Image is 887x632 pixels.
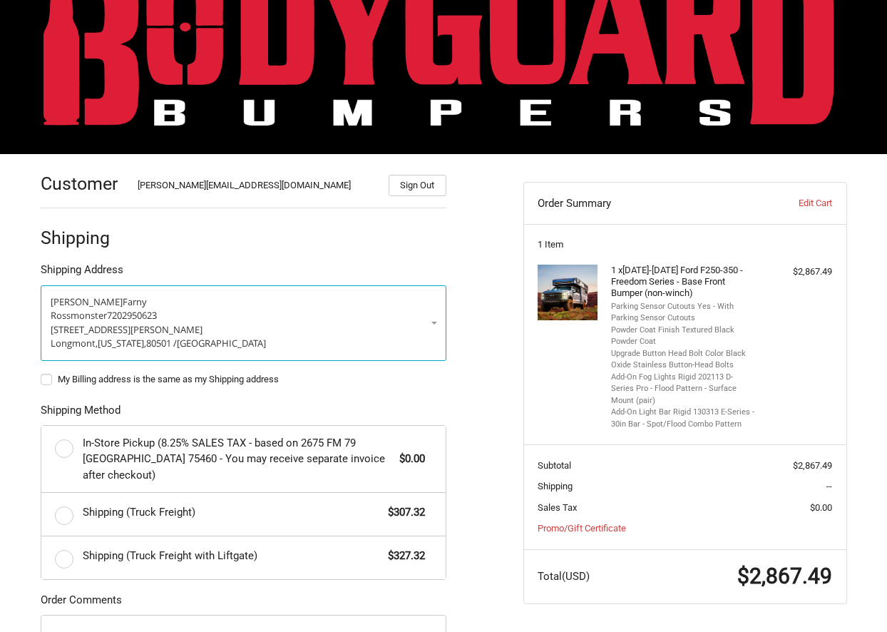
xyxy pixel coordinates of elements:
div: [PERSON_NAME][EMAIL_ADDRESS][DOMAIN_NAME] [138,178,374,196]
span: Subtotal [538,460,571,471]
span: Shipping [538,481,573,491]
span: $0.00 [810,502,832,513]
legend: Order Comments [41,592,122,615]
span: $327.32 [381,548,425,564]
span: $307.32 [381,504,425,521]
h2: Customer [41,173,124,195]
span: [GEOGRAPHIC_DATA] [177,337,266,350]
span: $2,867.49 [737,564,832,588]
h3: Order Summary [538,196,739,210]
h3: 1 Item [538,239,832,250]
span: Shipping (Truck Freight) [83,504,381,521]
iframe: Chat Widget [816,564,887,632]
legend: Shipping Address [41,262,123,285]
h4: 1 x [DATE]-[DATE] Ford F250-350 - Freedom Series - Base Front Bumper (non-winch) [611,265,755,300]
span: [STREET_ADDRESS][PERSON_NAME] [51,323,202,336]
li: Parking Sensor Cutouts Yes - With Parking Sensor Cutouts [611,301,755,325]
li: Upgrade Button Head Bolt Color Black Oxide Stainless Button-Head Bolts [611,348,755,372]
li: Powder Coat Finish Textured Black Powder Coat [611,325,755,348]
span: $2,867.49 [793,460,832,471]
a: Enter or select a different address [41,285,446,361]
legend: Shipping Method [41,402,121,425]
span: Sales Tax [538,502,577,513]
span: $0.00 [392,451,425,467]
a: Promo/Gift Certificate [538,523,626,534]
li: Add-On Fog Lights Rigid 202113 D-Series Pro - Flood Pattern - Surface Mount (pair) [611,372,755,407]
span: 7202950623 [107,309,157,322]
button: Sign Out [389,175,446,196]
a: Edit Cart [740,196,832,210]
span: 80501 / [146,337,177,350]
span: Farny [123,295,147,308]
li: Add-On Light Bar Rigid 130313 E-Series - 30in Bar - Spot/Flood Combo Pattern [611,407,755,430]
span: [US_STATE], [98,337,146,350]
h2: Shipping [41,227,124,249]
span: Longmont, [51,337,98,350]
span: Shipping (Truck Freight with Liftgate) [83,548,381,564]
div: $2,867.49 [759,265,832,279]
span: [PERSON_NAME] [51,295,123,308]
span: -- [826,481,832,491]
span: Total (USD) [538,570,590,583]
span: Rossmonster [51,309,107,322]
label: My Billing address is the same as my Shipping address [41,374,446,385]
span: In-Store Pickup (8.25% SALES TAX - based on 2675 FM 79 [GEOGRAPHIC_DATA] 75460 - You may receive ... [83,435,392,484]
